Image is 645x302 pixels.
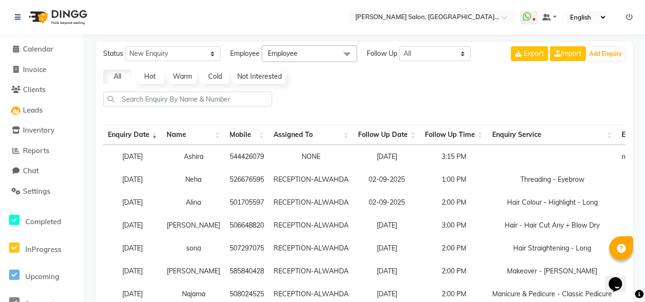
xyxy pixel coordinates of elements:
[225,237,269,260] td: 507297075
[230,49,260,59] span: Employee
[420,125,487,145] th: Follow Up Time : activate to sort column ascending
[23,65,46,74] span: Invoice
[2,44,81,55] a: Calendar
[103,70,132,84] a: All
[269,237,353,260] td: RECEPTION-ALWAHDA
[269,260,353,282] td: RECEPTION-ALWAHDA
[605,264,635,292] iframe: chat widget
[269,145,353,168] td: NONE
[225,168,269,191] td: 526676595
[24,4,90,31] img: logo
[23,125,54,135] span: Inventory
[103,125,162,145] th: Enquiry Date: activate to sort column ascending
[162,214,225,237] td: [PERSON_NAME]
[420,260,487,282] td: 2:00 PM
[168,70,197,84] a: Warm
[353,214,420,237] td: [DATE]
[23,166,39,175] span: Chat
[25,245,61,254] span: InProgress
[269,191,353,214] td: RECEPTION-ALWAHDA
[420,191,487,214] td: 2:00 PM
[487,168,617,191] td: Threading - Eyebrow
[225,191,269,214] td: 501705597
[103,168,162,191] td: [DATE]
[487,191,617,214] td: Hair Colour - Highlight - Long
[162,260,225,282] td: [PERSON_NAME]
[353,125,420,145] th: Follow Up Date: activate to sort column ascending
[353,260,420,282] td: [DATE]
[353,237,420,260] td: [DATE]
[2,64,81,75] a: Invoice
[2,186,81,197] a: Settings
[162,168,225,191] td: Neha
[269,168,353,191] td: RECEPTION-ALWAHDA
[2,146,81,156] a: Reports
[487,260,617,282] td: Makeover - [PERSON_NAME]
[103,214,162,237] td: [DATE]
[23,187,50,196] span: Settings
[23,146,49,155] span: Reports
[587,47,624,61] button: Add Enquiry
[487,237,617,260] td: Hair Straightening - Long
[269,214,353,237] td: RECEPTION-ALWAHDA
[511,46,548,61] button: Export
[103,145,162,168] td: [DATE]
[2,105,81,116] a: Leads
[103,237,162,260] td: [DATE]
[353,168,420,191] td: 02-09-2025
[103,191,162,214] td: [DATE]
[225,125,269,145] th: Mobile : activate to sort column ascending
[162,125,225,145] th: Name: activate to sort column ascending
[420,214,487,237] td: 3:00 PM
[225,214,269,237] td: 506648820
[23,85,45,94] span: Clients
[233,70,285,84] a: Not Interested
[25,217,61,226] span: Completed
[2,84,81,95] a: Clients
[225,145,269,168] td: 544426079
[201,70,229,84] a: Cold
[487,125,617,145] th: Enquiry Service : activate to sort column ascending
[353,191,420,214] td: 02-09-2025
[136,70,164,84] a: Hot
[269,125,353,145] th: Assigned To : activate to sort column ascending
[162,191,225,214] td: Alina
[420,168,487,191] td: 1:00 PM
[103,260,162,282] td: [DATE]
[550,46,586,61] a: Import
[25,272,59,281] span: Upcoming
[367,49,397,59] span: Follow Up
[420,145,487,168] td: 3:15 PM
[162,145,225,168] td: Ashira
[23,44,53,53] span: Calendar
[225,260,269,282] td: 585840428
[353,145,420,168] td: [DATE]
[2,125,81,136] a: Inventory
[23,105,42,115] span: Leads
[2,166,81,177] a: Chat
[524,49,544,58] span: Export
[103,92,272,106] input: Search Enquiry By Name & Number
[162,237,225,260] td: sona
[103,49,123,59] span: Status
[487,214,617,237] td: Hair - Hair Cut Any + Blow Dry
[268,49,297,58] span: Employee
[420,237,487,260] td: 2:00 PM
